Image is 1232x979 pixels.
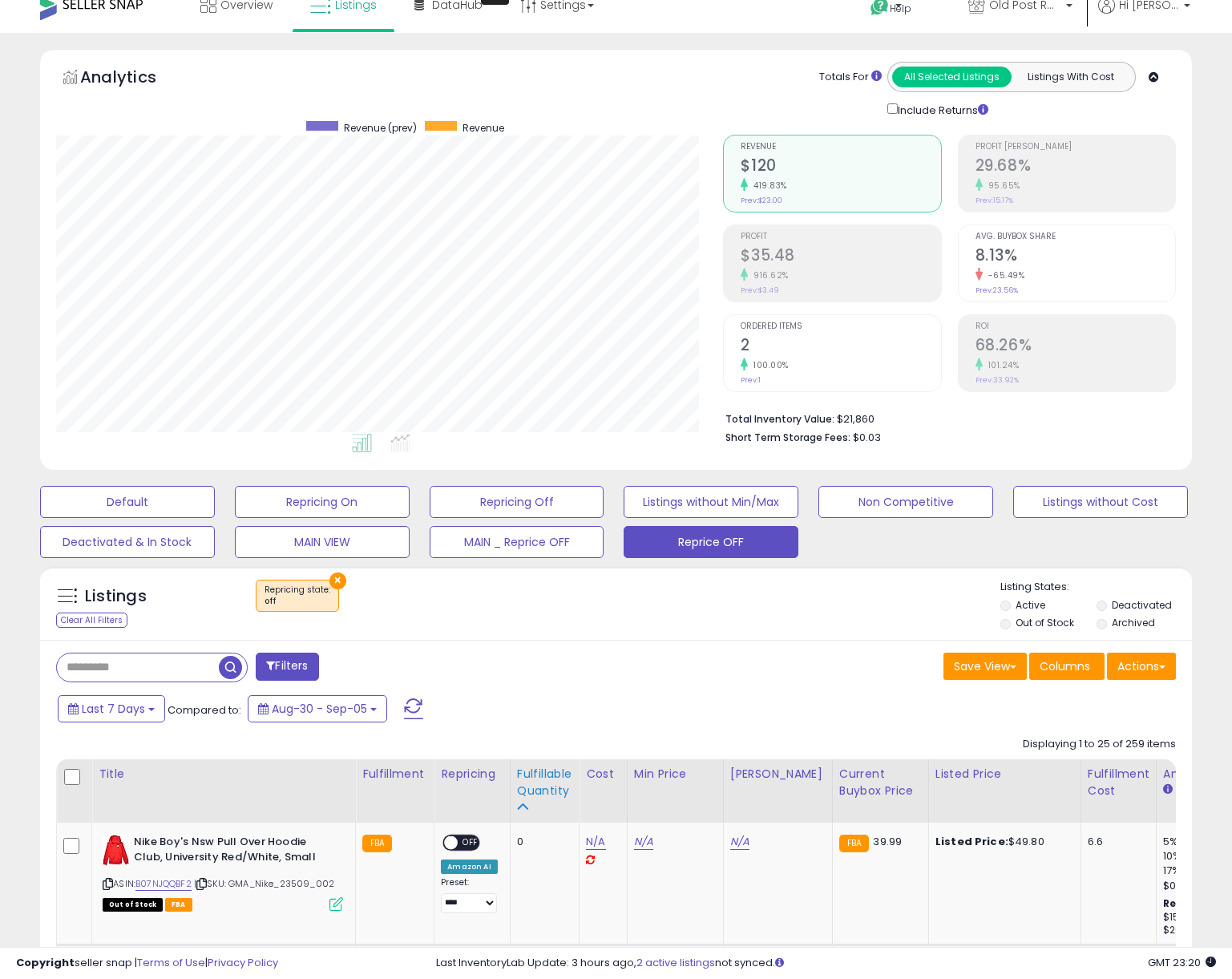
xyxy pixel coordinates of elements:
[441,766,503,783] div: Repricing
[1023,737,1176,752] div: Displaying 1 to 25 of 259 items
[983,359,1020,371] small: 101.24%
[976,246,1175,268] h2: 8.13%
[1011,67,1130,87] button: Listings With Cost
[430,486,604,518] button: Repricing Off
[725,408,1164,427] li: $21,860
[248,695,387,722] button: Aug-30 - Sep-05
[82,701,145,717] span: Last 7 Days
[935,835,1068,849] div: $49.80
[818,486,993,518] button: Non Competitive
[935,766,1074,783] div: Listed Price
[976,322,1175,331] span: ROI
[741,375,761,385] small: Prev: 1
[1163,783,1173,797] small: Amazon Fees.
[853,430,881,445] span: $0.03
[634,766,717,783] div: Min Price
[16,955,75,970] strong: Copyright
[441,877,498,913] div: Preset:
[741,196,782,205] small: Prev: $23.00
[892,67,1012,87] button: All Selected Listings
[741,322,940,331] span: Ordered Items
[56,613,127,628] div: Clear All Filters
[458,836,484,850] span: OFF
[748,269,789,281] small: 916.62%
[265,596,330,607] div: off
[741,233,940,241] span: Profit
[99,766,349,783] div: Title
[430,526,604,558] button: MAIN _ Reprice OFF
[624,526,798,558] button: Reprice OFF
[441,860,497,874] div: Amazon AI
[103,898,163,912] span: All listings that are currently out of stock and unavailable for purchase on Amazon
[194,877,334,890] span: | SKU: GMA_Nike_23509_002
[1112,598,1172,612] label: Deactivated
[741,156,940,178] h2: $120
[85,585,147,608] h5: Listings
[725,412,834,426] b: Total Inventory Value:
[265,584,330,608] span: Repricing state :
[1107,653,1176,680] button: Actions
[943,653,1027,680] button: Save View
[135,877,192,891] a: B07NJQQBF2
[725,431,850,444] b: Short Term Storage Fees:
[1016,598,1045,612] label: Active
[329,572,346,589] button: ×
[1112,616,1155,629] label: Archived
[1000,580,1192,595] p: Listing States:
[741,143,940,152] span: Revenue
[839,835,869,852] small: FBA
[741,246,940,268] h2: $35.48
[748,359,789,371] small: 100.00%
[839,766,922,799] div: Current Buybox Price
[873,834,902,849] span: 39.99
[103,835,130,867] img: 41k8n3Cf1YL._SL40_.jpg
[1016,616,1074,629] label: Out of Stock
[741,285,779,295] small: Prev: $3.49
[976,233,1175,241] span: Avg. Buybox Share
[1013,486,1188,518] button: Listings without Cost
[362,766,427,783] div: Fulfillment
[636,955,715,970] a: 2 active listings
[344,121,417,135] span: Revenue (prev)
[1088,835,1144,849] div: 6.6
[272,701,367,717] span: Aug-30 - Sep-05
[208,955,278,970] a: Privacy Policy
[624,486,798,518] button: Listings without Min/Max
[103,835,343,909] div: ASIN:
[976,196,1013,205] small: Prev: 15.17%
[235,526,410,558] button: MAIN VIEW
[741,336,940,358] h2: 2
[517,766,572,799] div: Fulfillable Quantity
[976,285,1018,295] small: Prev: 23.56%
[235,486,410,518] button: Repricing On
[586,766,620,783] div: Cost
[976,336,1175,358] h2: 68.26%
[935,834,1008,849] b: Listed Price:
[819,70,882,85] div: Totals For
[586,834,605,850] a: N/A
[256,653,318,681] button: Filters
[875,100,1008,119] div: Include Returns
[890,2,911,15] span: Help
[16,956,278,971] div: seller snap | |
[436,956,1216,971] div: Last InventoryLab Update: 3 hours ago, not synced.
[168,702,241,718] span: Compared to:
[983,269,1025,281] small: -65.49%
[730,834,749,850] a: N/A
[976,375,1019,385] small: Prev: 33.92%
[40,486,215,518] button: Default
[634,834,653,850] a: N/A
[1148,955,1216,970] span: 2025-09-14 23:20 GMT
[362,835,392,852] small: FBA
[976,143,1175,152] span: Profit [PERSON_NAME]
[517,835,567,849] div: 0
[165,898,192,912] span: FBA
[137,955,205,970] a: Terms of Use
[730,766,826,783] div: [PERSON_NAME]
[58,695,165,722] button: Last 7 Days
[80,66,188,92] h5: Analytics
[1088,766,1149,799] div: Fulfillment Cost
[1029,653,1105,680] button: Columns
[983,180,1020,192] small: 95.65%
[976,156,1175,178] h2: 29.68%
